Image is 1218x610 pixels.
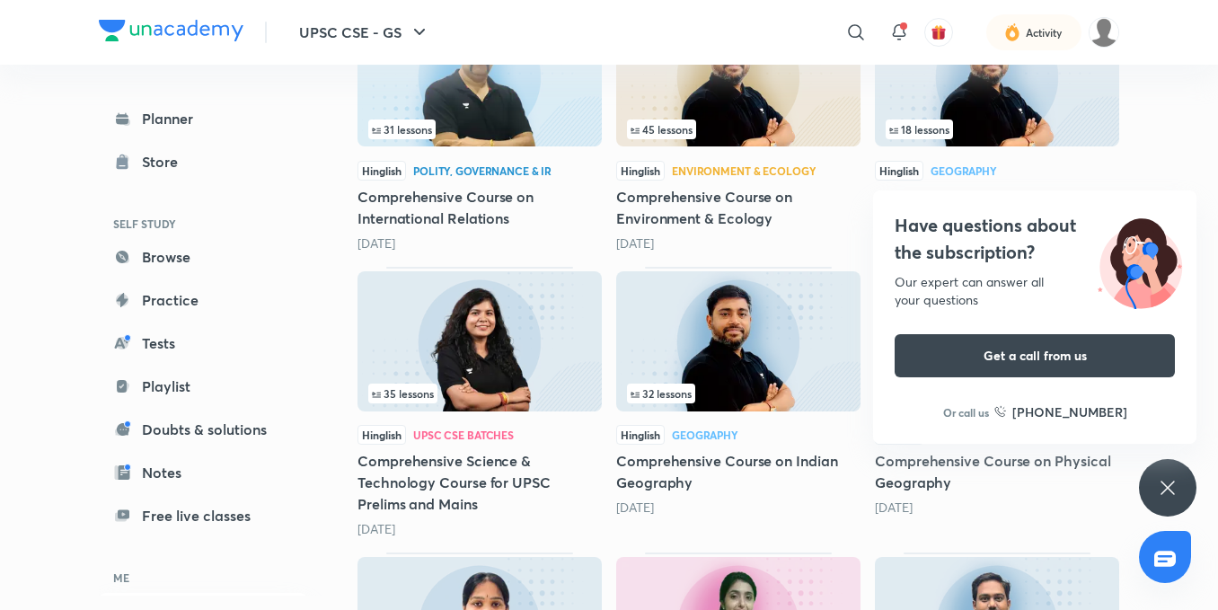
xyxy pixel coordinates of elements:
a: Tests [99,325,307,361]
span: Hinglish [616,161,665,181]
h5: Complete Course on World Geography through Maps [875,186,1119,229]
div: infosection [368,119,591,139]
div: left [368,119,591,139]
div: Store [142,151,189,172]
div: Comprehensive Science & Technology Course for UPSC Prelims and Mains [357,267,602,538]
a: Planner [99,101,307,137]
div: infosection [627,384,850,403]
div: Geography [672,429,738,440]
img: Thumbnail [616,271,861,411]
div: 5 months ago [616,234,861,252]
div: infosection [368,384,591,403]
a: Company Logo [99,20,243,46]
h6: SELF STUDY [99,208,307,239]
a: Playlist [99,368,307,404]
h5: Comprehensive Course on Environment & Ecology [616,186,861,229]
span: Hinglish [875,161,923,181]
span: 18 lessons [889,124,949,135]
div: Environment & Ecology [672,165,816,176]
a: Doubts & solutions [99,411,307,447]
a: Free live classes [99,498,307,534]
span: 31 lessons [372,124,432,135]
h5: Comprehensive Course on Physical Geography [875,450,1119,493]
img: Company Logo [99,20,243,41]
a: [PHONE_NUMBER] [994,402,1127,421]
div: 7 months ago [616,499,861,517]
div: left [886,119,1108,139]
button: Get a call from us [895,334,1175,377]
div: 6 months ago [357,520,602,538]
div: Comprehensive Course on International Relations [357,2,602,252]
img: avatar [931,24,947,40]
img: Thumbnail [616,6,861,146]
span: 35 lessons [372,388,434,399]
div: infocontainer [627,119,850,139]
h6: ME [99,562,307,593]
a: Store [99,144,307,180]
div: infosection [627,119,850,139]
div: Comprehensive Course on Indian Geography [616,267,861,538]
img: Thumbnail [357,271,602,411]
div: left [627,384,850,403]
div: Complete Course on World Geography through Maps [875,2,1119,252]
img: ttu_illustration_new.svg [1083,212,1196,309]
div: infocontainer [627,384,850,403]
span: Hinglish [357,425,406,445]
span: 32 lessons [631,388,692,399]
h4: Have questions about the subscription? [895,212,1175,266]
a: Browse [99,239,307,275]
img: Thumbnail [875,6,1119,146]
p: Or call us [943,404,989,420]
div: Comprehensive Course on Environment & Ecology [616,2,861,252]
div: infosection [886,119,1108,139]
img: Thumbnail [357,6,602,146]
img: activity [1004,22,1020,43]
div: 5 months ago [357,234,602,252]
div: infocontainer [368,119,591,139]
a: Notes [99,455,307,491]
button: avatar [924,18,953,47]
div: UPSC CSE Batches [413,429,514,440]
a: Practice [99,282,307,318]
div: left [627,119,850,139]
h6: [PHONE_NUMBER] [1012,402,1127,421]
div: infocontainer [368,384,591,403]
h5: Comprehensive Course on International Relations [357,186,602,229]
span: Hinglish [357,161,406,181]
div: infocontainer [886,119,1108,139]
div: left [368,384,591,403]
button: UPSC CSE - GS [288,14,441,50]
div: Our expert can answer all your questions [895,273,1175,309]
img: Saurav Kumar [1089,17,1119,48]
span: 45 lessons [631,124,693,135]
h5: Comprehensive Course on Indian Geography [616,450,861,493]
div: Polity, Governance & IR [413,165,552,176]
h5: Comprehensive Science & Technology Course for UPSC Prelims and Mains [357,450,602,515]
div: Geography [931,165,997,176]
div: 7 months ago [875,499,1119,517]
span: Hinglish [616,425,665,445]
